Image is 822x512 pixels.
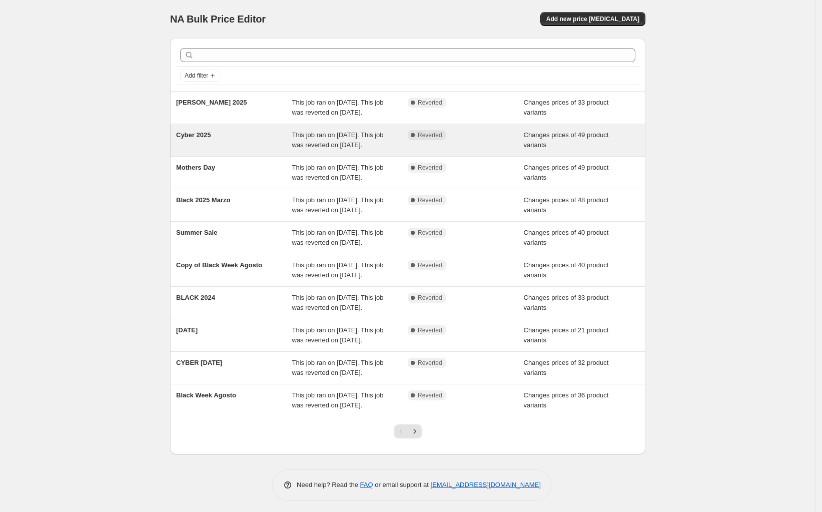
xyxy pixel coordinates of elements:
span: This job ran on [DATE]. This job was reverted on [DATE]. [292,294,384,311]
span: This job ran on [DATE]. This job was reverted on [DATE]. [292,131,384,149]
button: Next [408,424,422,438]
span: Reverted [418,391,442,399]
button: Add filter [180,70,220,82]
span: Changes prices of 49 product variants [524,131,609,149]
span: Changes prices of 48 product variants [524,196,609,214]
span: Black Week Agosto [176,391,236,399]
span: This job ran on [DATE]. This job was reverted on [DATE]. [292,196,384,214]
span: Cyber 2025 [176,131,211,139]
span: Copy of Black Week Agosto [176,261,262,269]
span: BLACK 2024 [176,294,215,301]
span: Reverted [418,131,442,139]
span: Summer Sale [176,229,217,236]
span: Black 2025 Marzo [176,196,230,204]
span: This job ran on [DATE]. This job was reverted on [DATE]. [292,326,384,344]
span: This job ran on [DATE]. This job was reverted on [DATE]. [292,391,384,409]
span: Mothers Day [176,164,215,171]
a: FAQ [360,481,373,488]
a: [EMAIL_ADDRESS][DOMAIN_NAME] [431,481,541,488]
span: This job ran on [DATE]. This job was reverted on [DATE]. [292,164,384,181]
span: [DATE] [176,326,198,334]
span: Reverted [418,229,442,237]
span: Changes prices of 36 product variants [524,391,609,409]
button: Add new price [MEDICAL_DATA] [540,12,645,26]
span: This job ran on [DATE]. This job was reverted on [DATE]. [292,99,384,116]
span: This job ran on [DATE]. This job was reverted on [DATE]. [292,261,384,279]
span: Changes prices of 33 product variants [524,294,609,311]
span: or email support at [373,481,431,488]
span: NA Bulk Price Editor [170,14,266,25]
span: This job ran on [DATE]. This job was reverted on [DATE]. [292,229,384,246]
span: Add filter [185,72,208,80]
span: Need help? Read the [297,481,360,488]
nav: Pagination [394,424,422,438]
span: Reverted [418,164,442,172]
span: Reverted [418,196,442,204]
span: Reverted [418,99,442,107]
span: Changes prices of 21 product variants [524,326,609,344]
span: This job ran on [DATE]. This job was reverted on [DATE]. [292,359,384,376]
span: Reverted [418,326,442,334]
span: Changes prices of 40 product variants [524,261,609,279]
span: Reverted [418,294,442,302]
span: CYBER [DATE] [176,359,222,366]
span: Changes prices of 49 product variants [524,164,609,181]
span: Changes prices of 40 product variants [524,229,609,246]
span: Changes prices of 33 product variants [524,99,609,116]
span: Reverted [418,261,442,269]
span: [PERSON_NAME] 2025 [176,99,247,106]
span: Add new price [MEDICAL_DATA] [546,15,639,23]
span: Reverted [418,359,442,367]
span: Changes prices of 32 product variants [524,359,609,376]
